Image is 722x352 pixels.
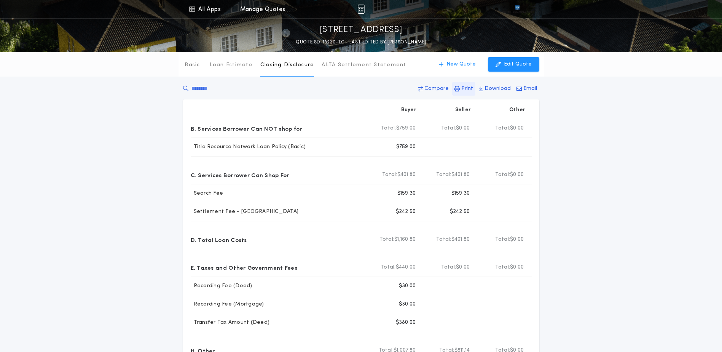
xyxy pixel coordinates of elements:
[399,301,416,308] p: $30.00
[191,282,252,290] p: Recording Fee (Deed)
[401,106,416,114] p: Buyer
[456,125,470,132] span: $0.00
[397,190,416,197] p: $159.30
[382,171,397,179] b: Total:
[510,264,524,271] span: $0.00
[424,85,449,93] p: Compare
[495,171,510,179] b: Total:
[446,61,476,68] p: New Quote
[381,264,396,271] b: Total:
[381,125,396,132] b: Total:
[452,82,475,96] button: Print
[379,236,395,243] b: Total:
[451,190,470,197] p: $159.30
[396,208,416,216] p: $242.50
[495,264,510,271] b: Total:
[320,24,403,36] p: [STREET_ADDRESS]
[488,57,539,72] button: Edit Quote
[191,190,223,197] p: Search Fee
[461,85,473,93] p: Print
[191,122,302,134] p: B. Services Borrower Can NOT shop for
[451,236,470,243] span: $401.80
[495,125,510,132] b: Total:
[191,234,247,246] p: D. Total Loan Costs
[191,301,264,308] p: Recording Fee (Mortgage)
[501,5,533,13] img: vs-icon
[477,82,513,96] button: Download
[399,282,416,290] p: $30.00
[185,61,200,69] p: Basic
[191,143,306,151] p: Title Resource Network Loan Policy (Basic)
[416,82,451,96] button: Compare
[260,61,314,69] p: Closing Disclosure
[396,264,416,271] span: $440.00
[191,261,297,274] p: E. Taxes and Other Government Fees
[436,236,451,243] b: Total:
[450,208,470,216] p: $242.50
[441,125,456,132] b: Total:
[396,319,416,326] p: $380.00
[514,82,539,96] button: Email
[210,61,253,69] p: Loan Estimate
[509,106,525,114] p: Other
[191,319,270,326] p: Transfer Tax Amount (Deed)
[357,5,365,14] img: img
[485,85,511,93] p: Download
[455,106,471,114] p: Seller
[510,236,524,243] span: $0.00
[504,61,532,68] p: Edit Quote
[394,236,416,243] span: $1,160.80
[451,171,470,179] span: $401.80
[191,169,289,181] p: C. Services Borrower Can Shop For
[523,85,537,93] p: Email
[441,264,456,271] b: Total:
[397,171,416,179] span: $401.80
[510,125,524,132] span: $0.00
[396,125,416,132] span: $759.00
[431,57,483,72] button: New Quote
[296,38,426,46] p: QUOTE SD-13220-TC - LAST EDITED BY [PERSON_NAME]
[396,143,416,151] p: $759.00
[456,264,470,271] span: $0.00
[436,171,451,179] b: Total:
[191,208,299,216] p: Settlement Fee - [GEOGRAPHIC_DATA]
[322,61,406,69] p: ALTA Settlement Statement
[495,236,510,243] b: Total:
[510,171,524,179] span: $0.00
